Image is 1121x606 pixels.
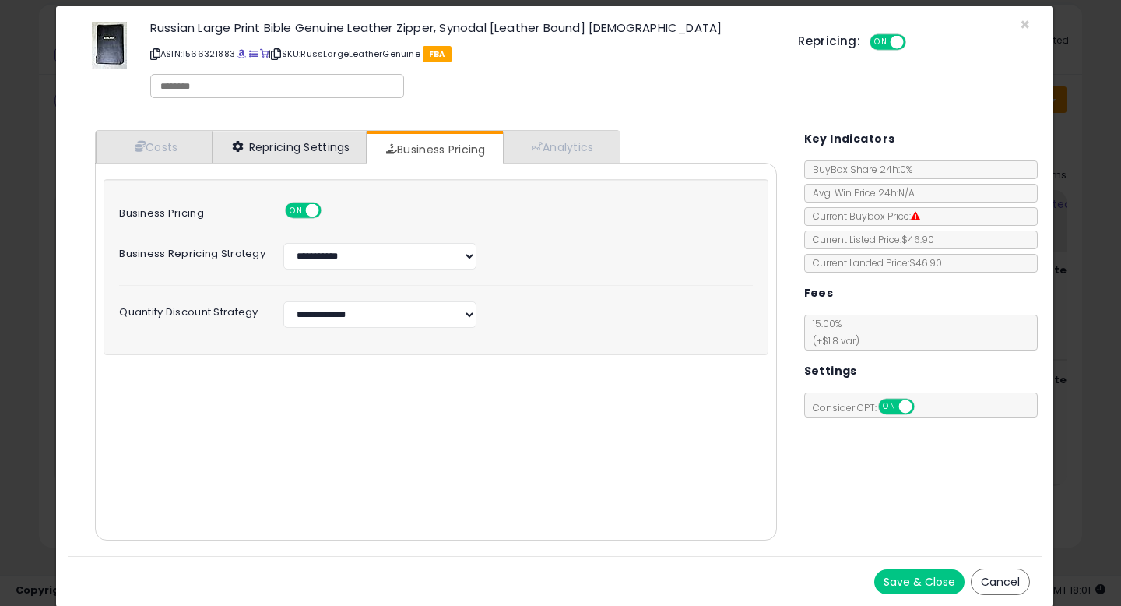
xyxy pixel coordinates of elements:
h3: Russian Large Print Bible Genuine Leather Zipper, Synodal [Leather Bound] [DEMOGRAPHIC_DATA] [150,22,775,33]
span: BuyBox Share 24h: 0% [805,163,912,176]
a: Analytics [503,131,618,163]
p: ASIN: 1566321883 | SKU: RussLargeLeatherGenuine [150,41,775,66]
a: BuyBox page [237,48,246,60]
button: Save & Close [874,569,965,594]
h5: Settings [804,361,857,381]
a: Your listing only [260,48,269,60]
label: Business Repricing Strategy [107,243,272,259]
span: Current Buybox Price: [805,210,920,223]
span: ON [871,36,891,49]
span: Current Listed Price: $46.90 [805,233,934,246]
span: ON [880,400,899,414]
a: Costs [96,131,213,163]
label: Quantity Discount Strategy [107,301,272,318]
a: Repricing Settings [213,131,367,163]
span: FBA [423,46,452,62]
i: Suppressed Buy Box [911,212,920,221]
span: Consider CPT: [805,401,935,414]
h5: Repricing: [798,35,860,48]
img: 51DFWE9Wx+L._SL60_.jpg [92,22,127,69]
button: Cancel [971,569,1030,595]
a: Business Pricing [367,134,501,165]
a: All offer listings [249,48,258,60]
span: ON [286,204,306,217]
span: × [1020,13,1030,36]
span: Current Landed Price: $46.90 [805,256,942,270]
span: Avg. Win Price 24h: N/A [805,186,915,199]
span: (+$1.8 var) [805,334,859,347]
h5: Fees [804,284,834,303]
span: OFF [319,204,344,217]
span: OFF [904,36,929,49]
h5: Key Indicators [804,129,895,149]
span: OFF [912,400,937,414]
span: 15.00 % [805,317,859,347]
label: Business Pricing [107,203,272,219]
